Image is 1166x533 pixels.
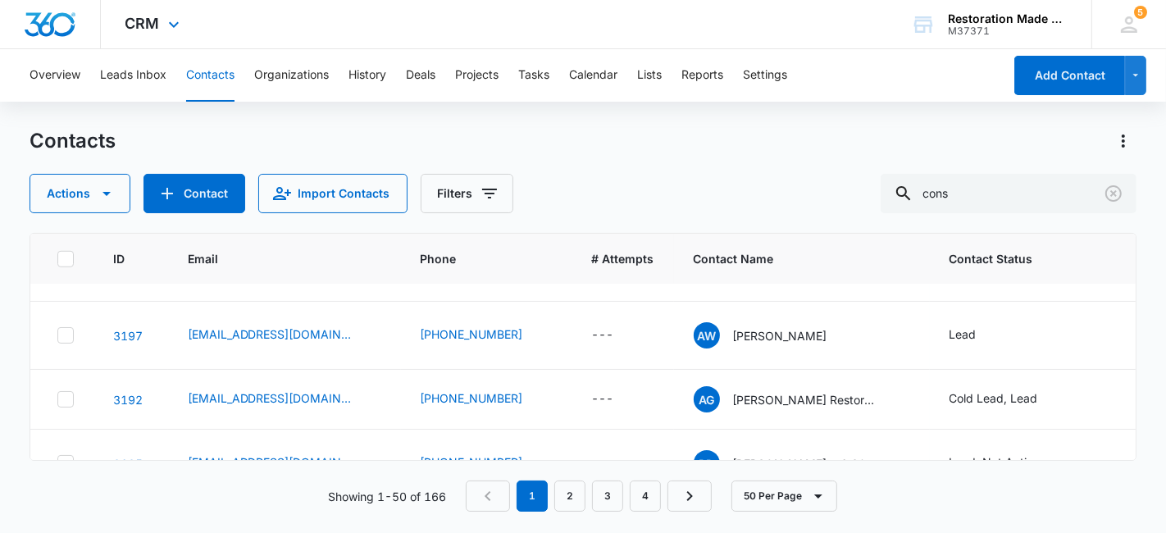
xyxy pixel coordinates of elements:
[1134,6,1147,19] div: notifications count
[592,250,654,267] span: # Attempts
[637,49,662,102] button: Lists
[592,389,614,409] div: ---
[113,329,143,343] a: Navigate to contact details page for Arthur Wright
[592,389,644,409] div: # Attempts - - Select to Edit Field
[592,453,614,473] div: ---
[421,326,523,343] a: [PHONE_NUMBER]
[406,49,435,102] button: Deals
[694,322,857,348] div: Contact Name - Arthur Wright - Select to Edit Field
[950,326,977,343] div: Lead
[948,12,1068,25] div: account name
[143,174,245,213] button: Add Contact
[466,481,712,512] nav: Pagination
[518,49,549,102] button: Tasks
[948,25,1068,37] div: account id
[188,326,381,345] div: Email - rental.division@yahoo.com - Select to Edit Field
[1100,180,1127,207] button: Clear
[592,326,644,345] div: # Attempts - - Select to Edit Field
[125,15,160,32] span: CRM
[100,49,166,102] button: Leads Inbox
[733,391,881,408] p: [PERSON_NAME] Restoration & Construction
[694,450,720,476] span: RD
[667,481,712,512] a: Next Page
[881,174,1136,213] input: Search Contacts
[733,455,881,472] p: [PERSON_NAME] - 1 800 Flood Restoration
[348,49,386,102] button: History
[186,49,235,102] button: Contacts
[694,386,720,412] span: AG
[188,250,358,267] span: Email
[421,389,523,407] a: [PHONE_NUMBER]
[694,250,886,267] span: Contact Name
[113,457,143,471] a: Navigate to contact details page for Ricky Diaz - 1 800 Flood Restoration
[188,389,381,409] div: Email - ag@gcrr.llc - Select to Edit Field
[421,389,553,409] div: Phone - (520) 240-7770 - Select to Edit Field
[950,389,1038,407] div: Cold Lead, Lead
[113,393,143,407] a: Navigate to contact details page for Alex Garcia Restoration & Construction
[421,174,513,213] button: Filters
[188,453,381,473] div: Email - 1800floodrestore@gmail.com - Select to Edit Field
[950,326,1006,345] div: Contact Status - Lead - Select to Edit Field
[1134,6,1147,19] span: 5
[254,49,329,102] button: Organizations
[517,481,548,512] em: 1
[681,49,723,102] button: Reports
[694,450,910,476] div: Contact Name - Ricky Diaz - 1 800 Flood Restoration - Select to Edit Field
[455,49,499,102] button: Projects
[30,49,80,102] button: Overview
[630,481,661,512] a: Page 4
[113,250,125,267] span: ID
[554,481,585,512] a: Page 2
[950,453,1070,473] div: Contact Status - Lead, Not Active - Select to Edit Field
[188,453,352,471] a: [EMAIL_ADDRESS][DOMAIN_NAME]
[592,453,644,473] div: # Attempts - - Select to Edit Field
[328,488,446,505] p: Showing 1-50 of 166
[421,453,523,471] a: [PHONE_NUMBER]
[421,250,529,267] span: Phone
[30,129,116,153] h1: Contacts
[1014,56,1125,95] button: Add Contact
[592,481,623,512] a: Page 3
[258,174,408,213] button: Import Contacts
[950,389,1068,409] div: Contact Status - Cold Lead, Lead - Select to Edit Field
[731,481,837,512] button: 50 Per Page
[694,322,720,348] span: AW
[421,326,553,345] div: Phone - (770) 899-7454 - Select to Edit Field
[569,49,617,102] button: Calendar
[743,49,787,102] button: Settings
[592,326,614,345] div: ---
[694,386,910,412] div: Contact Name - Alex Garcia Restoration & Construction - Select to Edit Field
[733,327,827,344] p: [PERSON_NAME]
[950,250,1119,267] span: Contact Status
[1110,128,1136,154] button: Actions
[950,453,1041,471] div: Lead, Not Active
[188,326,352,343] a: [EMAIL_ADDRESS][DOMAIN_NAME]
[188,389,352,407] a: [EMAIL_ADDRESS][DOMAIN_NAME]
[30,174,130,213] button: Actions
[421,453,553,473] div: Phone - (516) 508-3604 - Select to Edit Field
